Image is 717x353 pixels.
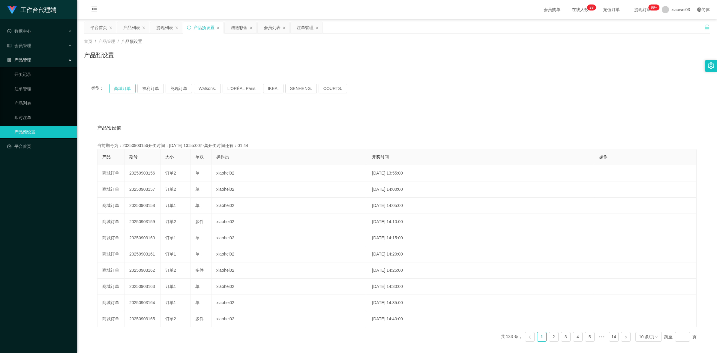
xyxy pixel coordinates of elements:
[263,84,283,93] button: IKEA.
[124,198,160,214] td: 20250903158
[97,198,124,214] td: 商城订单
[165,235,176,240] span: 订单1
[372,154,389,159] span: 开奖时间
[195,171,199,175] span: 单
[7,29,31,34] span: 数据中心
[211,198,367,214] td: xiaohei02
[194,84,221,93] button: Watsons.
[165,316,176,321] span: 订单2
[587,4,596,10] sup: 28
[97,262,124,279] td: 商城订单
[315,26,319,30] i: 图标: close
[367,165,594,181] td: [DATE] 13:55:00
[195,284,199,289] span: 单
[367,311,594,327] td: [DATE] 14:40:00
[91,84,109,93] span: 类型：
[124,214,160,230] td: 20250903159
[97,181,124,198] td: 商城订单
[109,26,112,30] i: 图标: close
[195,316,204,321] span: 多件
[121,39,142,44] span: 产品预设置
[98,39,115,44] span: 产品管理
[124,295,160,311] td: 20250903164
[124,311,160,327] td: 20250903165
[297,22,313,33] div: 注单管理
[165,300,176,305] span: 订单1
[195,235,199,240] span: 单
[704,24,710,30] i: 图标: unlock
[195,203,199,208] span: 单
[165,203,176,208] span: 订单1
[156,22,173,33] div: 提现列表
[137,84,164,93] button: 福利订单
[211,279,367,295] td: xiaohei02
[124,230,160,246] td: 20250903160
[569,7,592,12] span: 在线人数
[655,335,658,339] i: 图标: down
[367,246,594,262] td: [DATE] 14:20:00
[124,262,160,279] td: 20250903162
[195,268,204,273] span: 多件
[216,26,220,30] i: 图标: close
[14,68,72,80] a: 开奖记录
[211,262,367,279] td: xiaohei02
[84,0,104,19] i: 图标: menu-fold
[367,230,594,246] td: [DATE] 14:15:00
[166,84,192,93] button: 兑现订单
[187,25,191,30] i: 图标: sync
[589,4,592,10] p: 2
[195,252,199,256] span: 单
[14,112,72,124] a: 即时注单
[609,332,619,342] li: 14
[585,332,594,341] a: 5
[367,295,594,311] td: [DATE] 14:35:00
[95,39,96,44] span: /
[142,26,145,30] i: 图标: close
[14,126,72,138] a: 产品预设置
[624,335,628,339] i: 图标: right
[600,7,623,12] span: 充值订单
[165,268,176,273] span: 订单2
[599,154,607,159] span: 操作
[195,300,199,305] span: 单
[585,332,595,342] li: 5
[97,230,124,246] td: 商城订单
[367,198,594,214] td: [DATE] 14:05:00
[549,332,559,342] li: 2
[367,279,594,295] td: [DATE] 14:30:00
[124,165,160,181] td: 20250903156
[7,140,72,152] a: 图标: dashboard平台首页
[84,39,92,44] span: 首页
[97,279,124,295] td: 商城订单
[118,39,119,44] span: /
[20,0,56,19] h1: 工作台代理端
[697,7,701,12] i: 图标: global
[501,332,523,342] li: 共 133 条，
[97,311,124,327] td: 商城订单
[211,246,367,262] td: xiaohei02
[165,284,176,289] span: 订单1
[211,181,367,198] td: xiaohei02
[165,219,176,224] span: 订单2
[285,84,317,93] button: SENHENG.
[102,154,111,159] span: 产品
[97,124,121,132] span: 产品预设值
[7,58,11,62] i: 图标: appstore-o
[223,84,261,93] button: L'ORÉAL Paris.
[264,22,280,33] div: 会员列表
[129,154,138,159] span: 期号
[165,187,176,192] span: 订单2
[639,332,654,341] div: 10 条/页
[211,311,367,327] td: xiaohei02
[195,219,204,224] span: 多件
[649,4,659,10] sup: 1064
[573,332,583,342] li: 4
[573,332,582,341] a: 4
[165,154,174,159] span: 大小
[97,246,124,262] td: 商城订单
[90,22,107,33] div: 平台首页
[249,26,253,30] i: 图标: close
[367,214,594,230] td: [DATE] 14:10:00
[211,230,367,246] td: xiaohei02
[14,83,72,95] a: 注单管理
